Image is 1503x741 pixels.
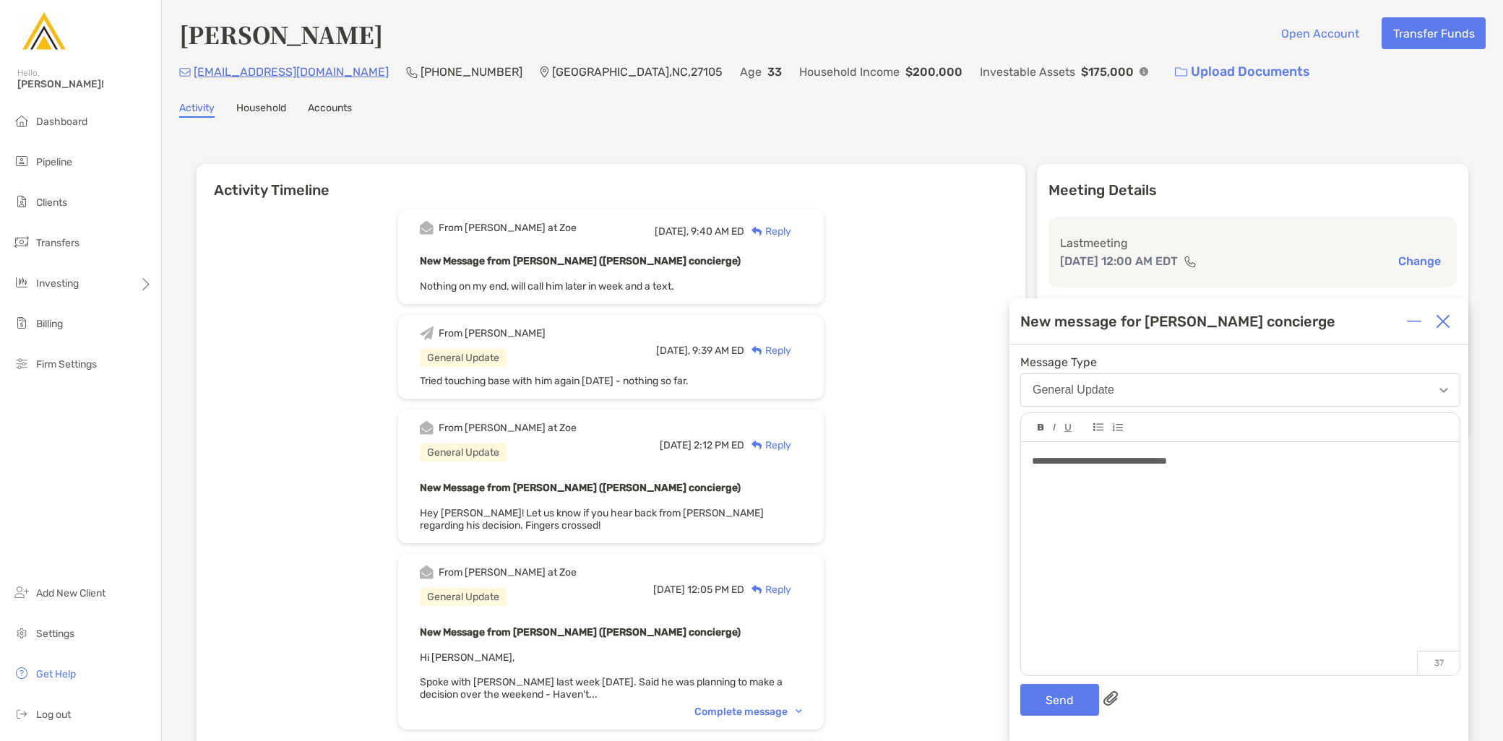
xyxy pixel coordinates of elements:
[36,237,79,249] span: Transfers
[744,582,791,597] div: Reply
[1112,423,1123,432] img: Editor control icon
[751,441,762,450] img: Reply icon
[13,233,30,251] img: transfers icon
[420,280,674,292] span: Nothing on my end, will call him later in week and a text.
[36,156,72,168] span: Pipeline
[1020,313,1335,330] div: New message for [PERSON_NAME] concierge
[13,584,30,601] img: add_new_client icon
[420,626,741,638] b: New Message from [PERSON_NAME] ([PERSON_NAME] concierge)
[439,566,577,578] div: From [PERSON_NAME] at Zoe
[13,355,30,372] img: firm-settings icon
[1270,17,1370,49] button: Open Account
[744,438,791,453] div: Reply
[1020,355,1460,369] span: Message Type
[17,6,69,58] img: Zoe Logo
[796,709,802,714] img: Chevron icon
[751,227,762,236] img: Reply icon
[767,63,782,81] p: 33
[694,439,744,451] span: 2:12 PM ED
[744,224,791,239] div: Reply
[1033,383,1114,396] div: General Update
[1166,56,1319,87] a: Upload Documents
[13,274,30,291] img: investing icon
[980,63,1075,81] p: Investable Assets
[420,421,434,435] img: Event icon
[420,588,507,606] div: General Update
[1093,423,1103,431] img: Editor control icon
[656,344,690,357] span: [DATE],
[13,152,30,170] img: pipeline icon
[540,66,549,78] img: Location Icon
[420,326,434,340] img: Event icon
[179,17,383,51] h4: [PERSON_NAME]
[751,585,762,594] img: Reply icon
[905,63,962,81] p: $200,000
[1417,651,1460,675] p: 37
[13,314,30,331] img: billing icon
[420,565,434,579] img: Event icon
[1064,424,1072,432] img: Editor control icon
[420,443,507,461] div: General Update
[1436,314,1450,329] img: Close
[179,102,215,118] a: Activity
[13,624,30,641] img: settings icon
[308,102,352,118] a: Accounts
[194,63,389,81] p: [EMAIL_ADDRESS][DOMAIN_NAME]
[751,346,762,355] img: Reply icon
[799,63,900,81] p: Household Income
[36,196,67,209] span: Clients
[439,327,546,339] div: From [PERSON_NAME]
[653,584,685,596] span: [DATE]
[36,277,79,290] span: Investing
[1038,424,1044,431] img: Editor control icon
[552,63,723,81] p: [GEOGRAPHIC_DATA] , NC , 27105
[36,628,74,640] span: Settings
[744,343,791,358] div: Reply
[740,63,762,81] p: Age
[439,422,577,434] div: From [PERSON_NAME] at Zoe
[13,112,30,129] img: dashboard icon
[1140,67,1148,76] img: Info Icon
[1081,63,1134,81] p: $175,000
[420,482,741,494] b: New Message from [PERSON_NAME] ([PERSON_NAME] concierge)
[420,255,741,267] b: New Message from [PERSON_NAME] ([PERSON_NAME] concierge)
[13,705,30,722] img: logout icon
[236,102,286,118] a: Household
[660,439,692,451] span: [DATE]
[1175,67,1187,77] img: button icon
[179,68,191,77] img: Email Icon
[1053,424,1056,431] img: Editor control icon
[36,318,63,330] span: Billing
[420,221,434,235] img: Event icon
[1184,256,1197,267] img: communication type
[1103,691,1118,706] img: paperclip attachments
[36,708,71,721] span: Log out
[692,344,744,357] span: 9:39 AM ED
[13,664,30,682] img: get-help icon
[36,668,76,680] span: Get Help
[420,507,764,532] span: Hey [PERSON_NAME]! Let us know if you hear back from [PERSON_NAME] regarding his decision. Finger...
[1048,181,1457,199] p: Meeting Details
[1439,388,1448,393] img: Open dropdown arrow
[1382,17,1486,49] button: Transfer Funds
[1060,252,1178,270] p: [DATE] 12:00 AM EDT
[1407,314,1421,329] img: Expand or collapse
[687,584,744,596] span: 12:05 PM ED
[655,225,689,238] span: [DATE],
[36,358,97,370] span: Firm Settings
[439,222,577,234] div: From [PERSON_NAME] at Zoe
[36,587,105,599] span: Add New Client
[13,193,30,210] img: clients icon
[420,651,783,701] span: Hi [PERSON_NAME], Spoke with [PERSON_NAME] last week [DATE]. Said he was planning to make a decis...
[421,63,522,81] p: [PHONE_NUMBER]
[694,706,802,718] div: Complete message
[1020,684,1099,716] button: Send
[691,225,744,238] span: 9:40 AM ED
[1060,234,1445,252] p: Last meeting
[420,349,507,367] div: General Update
[1020,373,1460,407] button: General Update
[1394,253,1445,269] button: Change
[17,78,152,90] span: [PERSON_NAME]!
[406,66,418,78] img: Phone Icon
[197,164,1025,199] h6: Activity Timeline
